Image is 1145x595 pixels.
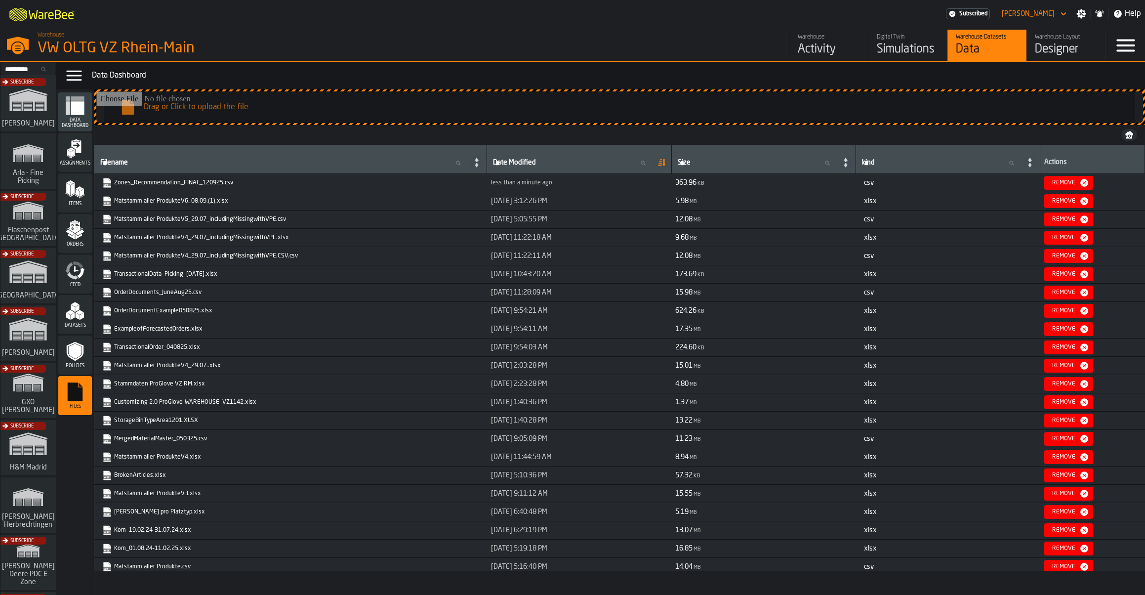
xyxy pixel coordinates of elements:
span: xlsx [864,545,877,552]
span: Matstamm aller ProdukteV4_29.07_includingMissingwithVPE.xlsx [100,231,481,245]
a: link-to-/wh/i/a0d9589e-ccad-4b62-b3a5-e9442830ef7e/simulations [0,191,56,248]
span: TransactionalData_Picking_08.08.25.xlsx [100,267,481,281]
div: Data Dashboard [92,70,1141,82]
a: link-to-https://s3.eu-west-1.amazonaws.com/drive.app.warebee.com/44979e6c-6f66-405e-9874-c1e29f02... [102,288,477,297]
button: button-Remove [1044,377,1093,391]
button: button-Remove [1044,560,1093,574]
span: xlsx [864,490,877,497]
span: 363.96 [675,179,696,186]
span: [DATE] 6:29:19 PM [491,526,547,534]
button: button-Remove [1044,231,1093,245]
span: 224.60 [675,344,696,351]
div: Simulations [877,42,940,57]
span: [DATE] 9:05:09 PM [491,435,547,443]
div: DropdownMenuValue-Sebastian Petruch Petruch [1002,10,1055,18]
div: Activity [798,42,860,57]
span: KB [697,181,704,186]
div: Actions [1044,158,1141,168]
a: link-to-https://s3.eu-west-1.amazonaws.com/drive.app.warebee.com/44979e6c-6f66-405e-9874-c1e29f02... [102,269,477,279]
button: button-Remove [1044,322,1093,336]
li: menu Assignments [58,133,92,172]
div: Remove [1048,381,1079,387]
a: link-to-https://s3.eu-west-1.amazonaws.com/drive.app.warebee.com/44979e6c-6f66-405e-9874-c1e29f02... [102,397,477,407]
span: KB [697,309,704,314]
span: xlsx [864,326,877,333]
span: Help [1125,8,1141,20]
span: Matstamm aller ProdukteV4.xlsx [100,450,481,464]
li: menu Policies [58,336,92,375]
span: 173.69 [675,271,696,278]
a: link-to-/wh/i/44979e6c-6f66-405e-9874-c1e29f02a54a/designer [1026,30,1105,61]
div: Digital Twin [877,34,940,41]
span: Stammdaten ProGlove VZ RM.xlsx [100,377,481,391]
span: Kom_19.02.24-31.07.24.xlsx [100,523,481,537]
span: 9.68 [675,234,689,241]
div: Remove [1048,289,1079,296]
span: Policies [58,363,92,369]
a: link-to-https://s3.eu-west-1.amazonaws.com/drive.app.warebee.com/44979e6c-6f66-405e-9874-c1e29f02... [102,251,477,261]
div: Warehouse Layout [1035,34,1098,41]
input: label [676,157,838,170]
label: button-toggle-Settings [1072,9,1090,19]
span: Zones_Recommendation_FINAL_120925.csv [100,176,481,190]
span: 12.08 [675,253,693,259]
button: button-Remove [1044,359,1093,373]
a: link-to-/wh/i/9d85c013-26f4-4c06-9c7d-6d35b33af13a/simulations [0,535,56,592]
button: button-Remove [1044,432,1093,446]
span: KB [697,272,704,278]
span: KB [697,345,704,351]
div: Remove [1048,490,1079,497]
span: 15.01 [675,362,693,369]
div: Remove [1048,472,1079,479]
span: xlsx [864,399,877,406]
li: menu Items [58,173,92,213]
button: button-Remove [1044,523,1093,537]
div: Remove [1048,179,1079,186]
span: [DATE] 5:05:55 PM [491,215,547,223]
span: MB [694,327,701,333]
span: xlsx [864,344,877,351]
a: link-to-https://s3.eu-west-1.amazonaws.com/drive.app.warebee.com/44979e6c-6f66-405e-9874-c1e29f02... [102,361,477,371]
a: link-to-/wh/i/0438fb8c-4a97-4a5b-bcc6-2889b6922db0/simulations [0,420,56,477]
button: button-Remove [1044,542,1093,555]
span: xlsx [864,472,877,479]
a: link-to-/wh/i/72fe6713-8242-4c3c-8adf-5d67388ea6d5/simulations [0,76,56,133]
span: [DATE] 1:40:36 PM [491,398,547,406]
span: Subscribe [10,194,34,200]
input: label [98,157,469,170]
li: menu Orders [58,214,92,254]
a: link-to-https://s3.eu-west-1.amazonaws.com/drive.app.warebee.com/44979e6c-6f66-405e-9874-c1e29f02... [102,306,477,316]
a: link-to-/wh/i/44979e6c-6f66-405e-9874-c1e29f02a54a/feed/ [789,30,868,61]
div: Remove [1048,527,1079,534]
span: xlsx [864,234,877,241]
span: Subscribe [10,80,34,85]
span: [DATE] 9:54:11 AM [491,325,548,333]
div: Warehouse [798,34,860,41]
span: xlsx [864,362,877,369]
span: KB [694,473,700,479]
span: MB [690,236,697,241]
span: MB [690,400,697,406]
div: Remove [1048,253,1079,259]
a: link-to-/wh/i/44979e6c-6f66-405e-9874-c1e29f02a54a/settings/billing [946,8,990,19]
span: Subscribe [10,366,34,372]
input: Drag or Click to upload the file [96,91,1143,123]
a: link-to-https://s3.eu-west-1.amazonaws.com/drive.app.warebee.com/44979e6c-6f66-405e-9874-c1e29f02... [102,233,477,243]
a: link-to-/wh/i/44979e6c-6f66-405e-9874-c1e29f02a54a/data [947,30,1026,61]
span: csv [864,435,874,442]
button: button- [1121,129,1137,141]
button: button-Remove [1044,249,1093,263]
span: 13.07 [675,527,693,534]
li: menu Feed [58,255,92,294]
span: Warehouse [38,32,64,39]
span: [DATE] 1:40:28 PM [491,417,547,425]
a: link-to-https://s3.eu-west-1.amazonaws.com/drive.app.warebee.com/44979e6c-6f66-405e-9874-c1e29f02... [102,470,477,480]
span: csv [864,216,874,223]
span: csv [864,289,874,296]
button: button-Remove [1044,468,1093,482]
button: button-Remove [1044,212,1093,226]
a: link-to-/wh/i/baca6aa3-d1fc-43c0-a604-2a1c9d5db74d/simulations [0,363,56,420]
span: [DATE] 5:19:18 PM [491,545,547,552]
span: MB [694,565,701,570]
span: [DATE] 3:12:26 PM [491,197,547,205]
